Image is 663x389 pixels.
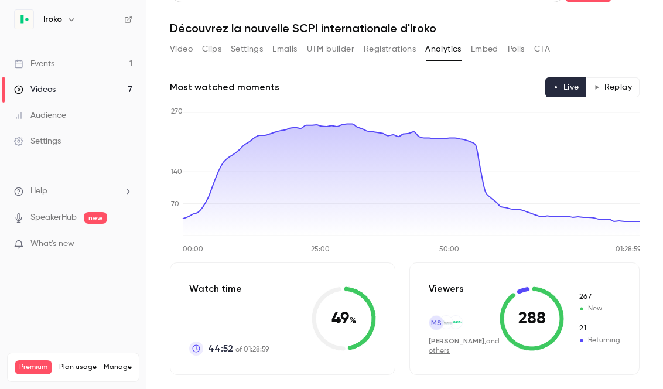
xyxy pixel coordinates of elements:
h2: Most watched moments [170,80,279,94]
button: Emails [272,40,297,59]
tspan: 25:00 [311,246,330,253]
p: of 01:28:59 [208,342,269,356]
span: New [578,292,620,302]
div: Settings [14,135,61,147]
span: [PERSON_NAME] [429,337,484,345]
div: Videos [14,84,56,95]
button: CTA [534,40,550,59]
tspan: 270 [171,108,183,115]
h1: Découvrez la nouvelle SCPI internationale d'Iroko [170,21,640,35]
tspan: 70 [171,201,179,208]
span: Premium [15,360,52,374]
div: Audience [14,110,66,121]
a: Manage [104,363,132,372]
tspan: 140 [171,169,182,176]
p: Viewers [429,282,464,296]
span: Returning [578,335,620,346]
img: diligentia.fr [440,316,453,329]
span: MS [431,318,442,328]
div: , [429,336,500,356]
h6: Iroko [43,13,62,25]
button: Live [545,77,587,97]
tspan: 00:00 [183,246,203,253]
button: Registrations [364,40,416,59]
span: New [578,303,620,314]
iframe: Noticeable Trigger [118,239,132,250]
p: Watch time [189,282,269,296]
button: Polls [508,40,525,59]
img: iroko.eu [449,321,462,323]
button: Settings [231,40,263,59]
tspan: 50:00 [439,246,459,253]
button: Embed [471,40,498,59]
span: new [84,212,107,224]
span: 44:52 [208,342,233,356]
span: Returning [578,323,620,334]
button: Video [170,40,193,59]
tspan: 01:28:59 [616,246,641,253]
a: SpeakerHub [30,211,77,224]
button: Replay [586,77,640,97]
span: Help [30,185,47,197]
span: What's new [30,238,74,250]
img: Iroko [15,10,33,29]
button: Analytics [425,40,462,59]
button: Clips [202,40,221,59]
button: UTM builder [307,40,354,59]
span: Plan usage [59,363,97,372]
li: help-dropdown-opener [14,185,132,197]
div: Events [14,58,54,70]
